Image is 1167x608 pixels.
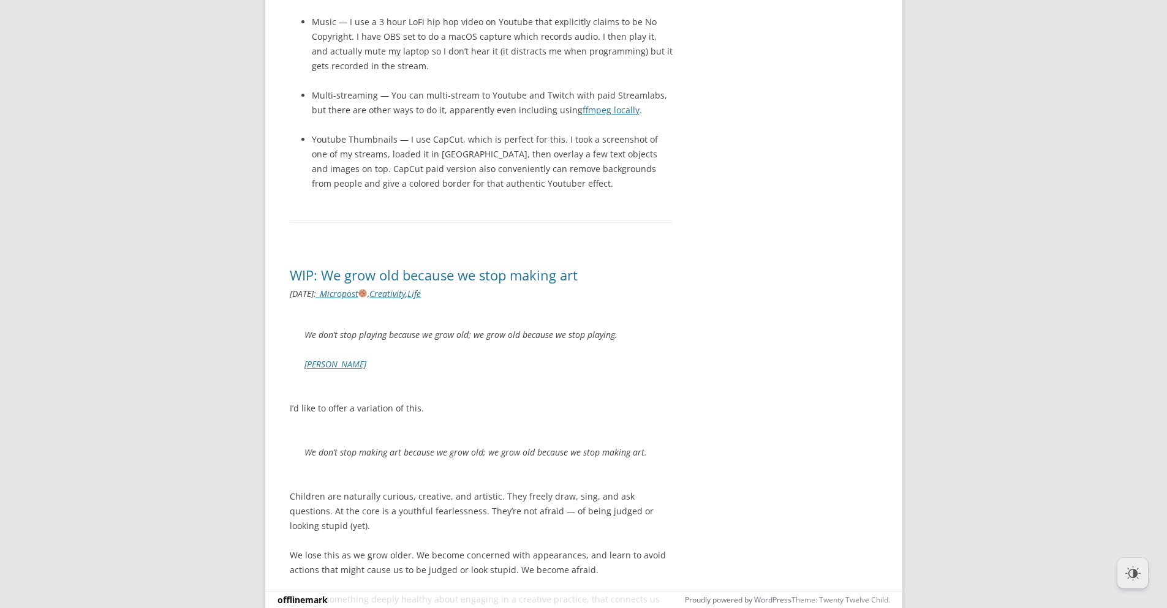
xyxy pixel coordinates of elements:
li: Music — I use a 3 hour LoFi hip hop video on Youtube that explicitly claims to be No Copyright. I... [312,15,673,73]
p: We don’t stop playing because we grow old; we grow old because we stop playing. [304,328,658,342]
p: We don’t stop making art because we grow old; we grow old because we stop making art. [304,445,658,460]
div: Theme: Twenty Twelve Child. [523,592,890,607]
a: Creativity [369,288,406,299]
li: Multi-streaming — You can multi-stream to Youtube and Twitch with paid Streamlabs, but there are ... [312,88,673,118]
a: ffmpeg locally [583,104,640,116]
a: WIP: We grow old because we stop making art [290,266,578,284]
a: [PERSON_NAME] [304,358,366,370]
p: Children are naturally curious, creative, and artistic. They freely draw, sing, and ask questions... [290,489,673,533]
a: Life [407,288,421,299]
p: We lose this as we grow older. We become concerned with appearances, and learn to avoid actions t... [290,548,673,577]
i: : , , [290,288,421,299]
a: Proudly powered by WordPress [685,595,791,605]
a: _Micropost [316,288,368,299]
a: offlinemark [278,594,328,606]
li: Youtube Thumbnails — I use CapCut, which is perfect for this. I took a screenshot of one of my st... [312,132,673,191]
time: [DATE] [290,288,314,299]
p: I’d like to offer a variation of this. [290,401,673,416]
img: 🍪 [358,289,367,298]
